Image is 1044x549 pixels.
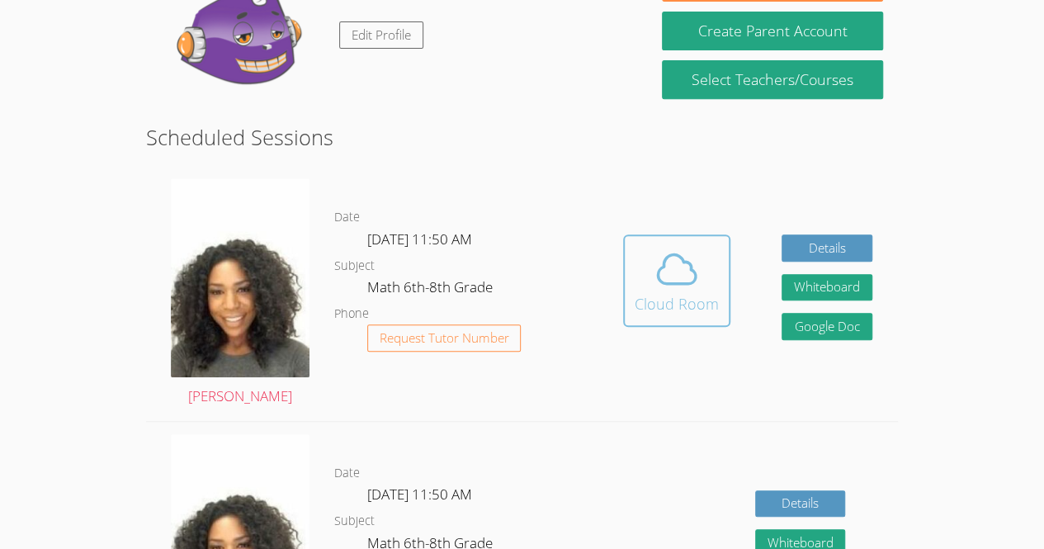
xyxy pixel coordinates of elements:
[367,485,472,504] span: [DATE] 11:50 AM
[367,276,496,304] dd: Math 6th-8th Grade
[367,324,522,352] button: Request Tutor Number
[380,332,509,344] span: Request Tutor Number
[662,60,882,99] a: Select Teachers/Courses
[339,21,423,49] a: Edit Profile
[782,313,872,340] a: Google Doc
[635,292,719,315] div: Cloud Room
[334,304,369,324] dt: Phone
[782,274,872,301] button: Whiteboard
[623,234,730,327] button: Cloud Room
[367,230,472,248] span: [DATE] 11:50 AM
[334,207,360,228] dt: Date
[334,256,375,277] dt: Subject
[171,178,309,377] img: avatar.png
[146,121,898,153] h2: Scheduled Sessions
[334,511,375,532] dt: Subject
[755,490,846,518] a: Details
[662,12,882,50] button: Create Parent Account
[782,234,872,262] a: Details
[171,178,309,409] a: [PERSON_NAME]
[334,463,360,484] dt: Date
